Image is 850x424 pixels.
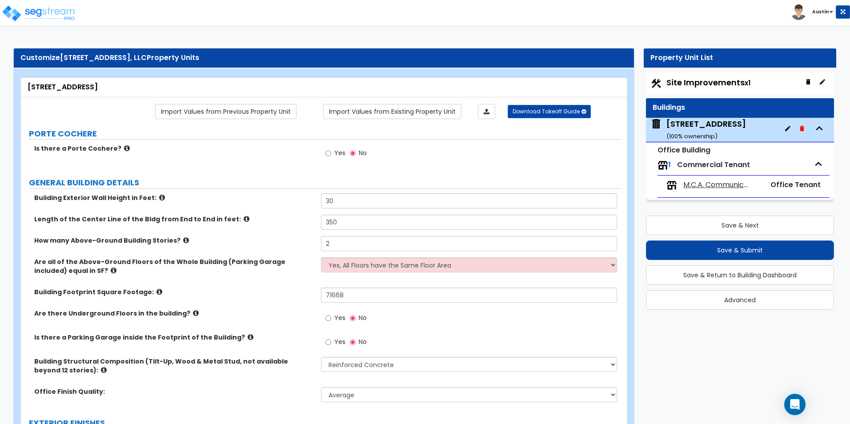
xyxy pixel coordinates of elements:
[646,240,834,260] button: Save & Submit
[666,77,750,88] span: Site Improvements
[650,78,662,89] img: Construction.png
[359,148,367,157] span: No
[155,104,297,119] a: Import the dynamic attribute values from previous properties.
[183,237,189,244] i: click for more info!
[350,337,356,347] input: No
[28,82,620,92] div: [STREET_ADDRESS]
[34,357,314,375] label: Building Structural Composition (Tilt-Up, Wood & Metal Stud, not available beyond 12 stories):
[60,52,147,63] span: [STREET_ADDRESS], LLC
[666,118,746,141] div: [STREET_ADDRESS]
[683,180,751,190] span: M.C.A. Communications, Inc
[677,160,750,170] span: Commercial Tenant
[359,337,367,346] span: No
[34,333,314,342] label: Is there a Parking Garage inside the Footprint of the Building?
[325,313,331,323] input: Yes
[34,387,314,396] label: Office Finish Quality:
[34,309,314,318] label: Are there Underground Floors in the building?
[666,180,677,191] img: tenants.png
[784,394,806,415] div: Open Intercom Messenger
[334,313,345,322] span: Yes
[323,104,461,119] a: Import the dynamic attribute values from existing properties.
[29,128,621,140] label: PORTE COCHERE
[111,267,116,274] i: click for more info!
[745,78,750,88] small: x1
[359,313,367,322] span: No
[34,236,314,245] label: How many Above-Ground Building Stories?
[244,216,249,222] i: click for more info!
[513,108,580,115] span: Download Takeoff Guide
[770,180,821,190] span: Office Tenant
[325,148,331,158] input: Yes
[334,148,345,157] span: Yes
[325,337,331,347] input: Yes
[650,118,746,141] span: 11100 Brittmoore Park Dr
[193,310,199,316] i: click for more info!
[248,334,253,340] i: click for more info!
[650,118,662,130] img: building.svg
[34,193,314,202] label: Building Exterior Wall Height in Feet:
[646,290,834,310] button: Advanced
[34,215,314,224] label: Length of the Center Line of the Bldg from End to End in feet:
[34,257,314,275] label: Are all of the Above-Ground Floors of the Whole Building (Parking Garage included) equal in SF?
[350,148,356,158] input: No
[658,160,668,171] img: tenants.png
[334,337,345,346] span: Yes
[646,216,834,235] button: Save & Next
[508,105,591,118] button: Download Takeoff Guide
[156,288,162,295] i: click for more info!
[20,53,627,63] div: Customize Property Units
[791,4,806,20] img: avatar.png
[812,8,829,15] b: Austin
[124,145,130,152] i: click for more info!
[646,265,834,285] button: Save & Return to Building Dashboard
[350,313,356,323] input: No
[29,177,621,188] label: GENERAL BUILDING DETAILS
[34,288,314,296] label: Building Footprint Square Footage:
[159,194,165,201] i: click for more info!
[658,145,710,155] small: Office Building
[101,367,107,373] i: click for more info!
[650,53,830,63] div: Property Unit List
[653,103,827,113] div: Buildings
[478,104,495,119] a: Import the dynamic attributes value through Excel sheet
[668,160,671,170] span: 1
[666,132,718,140] small: ( 100 % ownership)
[1,4,77,22] img: logo_pro_r.png
[34,144,314,153] label: Is there a Porte Cochere?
